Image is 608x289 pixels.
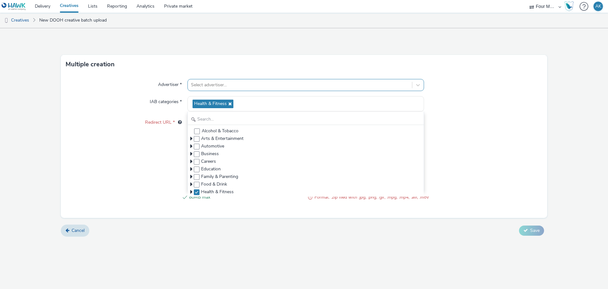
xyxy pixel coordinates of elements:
span: Save [530,227,540,233]
label: Redirect URL * [142,117,184,126]
span: Health & Fitness [194,101,227,107]
label: IAB categories * [147,96,184,105]
a: Hawk Academy [564,1,576,11]
span: Food & Drink [201,181,227,187]
label: Advertiser * [155,79,184,88]
span: Health & Fitness [201,189,234,195]
span: Format: .zip filed with .jpg, .png, .gif, .mpg, .mp4, .avi, .mov [314,194,429,201]
span: Business [201,151,219,157]
span: 80MB max [189,194,303,201]
span: Cancel [72,227,85,233]
a: New DOOH creative batch upload [36,13,110,28]
div: URL will be used as a validation URL with some SSPs and it will be the redirection URL of your cr... [175,119,182,126]
span: Arts & Entertainment [201,135,244,142]
img: Hawk Academy [564,1,574,11]
h3: Multiple creation [66,60,115,69]
span: Alcohol & Tobacco [202,128,238,134]
img: dooh [3,17,9,24]
a: Cancel [61,225,89,237]
span: Automotive [201,143,224,149]
input: Search... [188,114,424,125]
div: AK [595,2,601,11]
button: Save [519,226,544,236]
span: Hobbies & Interests [201,196,240,203]
span: Family & Parenting [201,174,238,180]
img: undefined Logo [2,3,26,10]
span: Careers [201,158,216,165]
span: Education [201,166,221,172]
